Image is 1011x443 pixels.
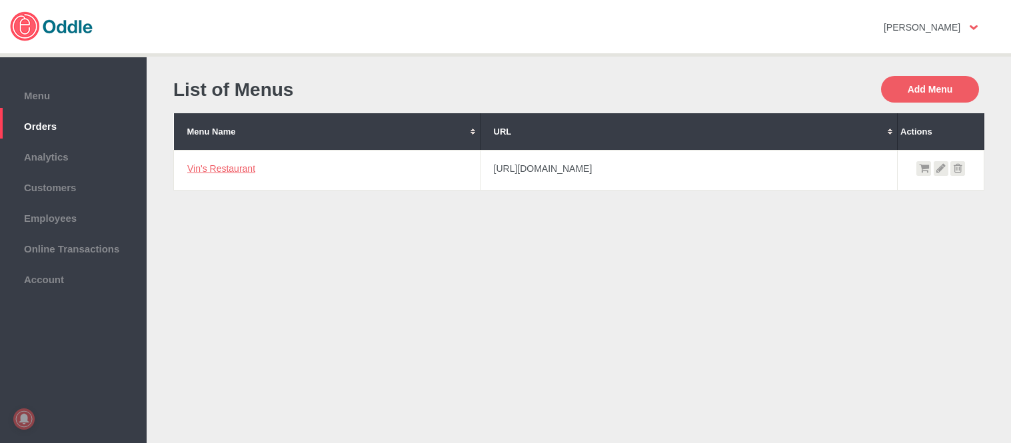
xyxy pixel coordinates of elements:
[173,79,572,101] h1: List of Menus
[7,148,140,163] span: Analytics
[970,25,978,30] img: user-option-arrow.png
[494,127,884,137] div: URL
[480,113,897,150] th: URL: No sort applied, activate to apply an ascending sort
[7,117,140,132] span: Orders
[187,163,255,174] a: Vin's Restaurant
[884,22,960,33] strong: [PERSON_NAME]
[174,113,481,150] th: Menu Name: No sort applied, activate to apply an ascending sort
[7,179,140,193] span: Customers
[480,150,897,190] td: [URL][DOMAIN_NAME]
[898,113,984,150] th: Actions: No sort applied, sorting is disabled
[7,240,140,254] span: Online Transactions
[881,76,979,103] button: Add Menu
[900,127,981,137] div: Actions
[7,87,140,101] span: Menu
[7,270,140,285] span: Account
[7,209,140,224] span: Employees
[187,127,467,137] div: Menu Name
